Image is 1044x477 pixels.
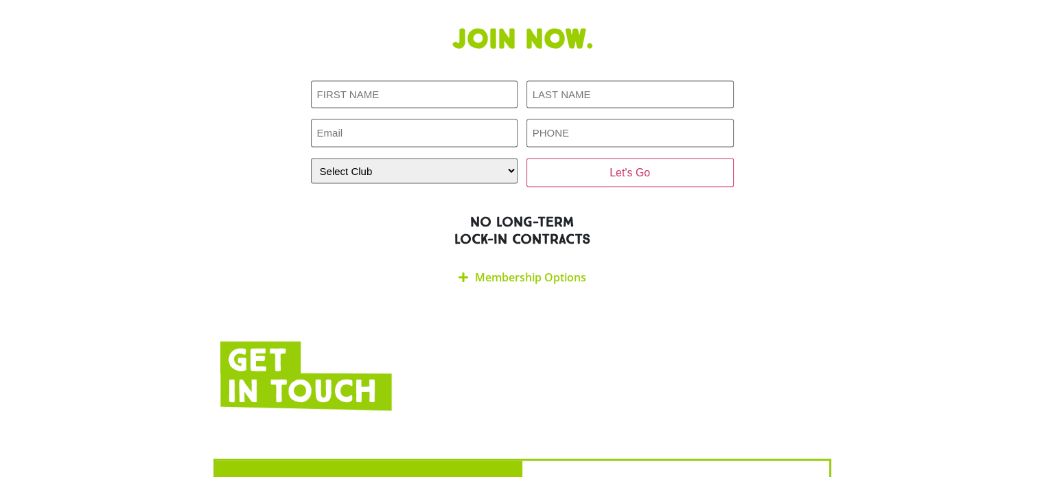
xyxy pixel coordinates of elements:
[311,261,734,293] div: Membership Options
[526,119,734,147] input: PHONE
[475,269,586,284] a: Membership Options
[311,119,518,147] input: Email
[311,80,518,108] input: FIRST NAME
[526,80,734,108] input: LAST NAME
[220,23,824,56] h1: Join now.
[220,213,824,247] h2: NO LONG-TERM LOCK-IN CONTRACTS
[526,158,734,187] input: Let's Go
